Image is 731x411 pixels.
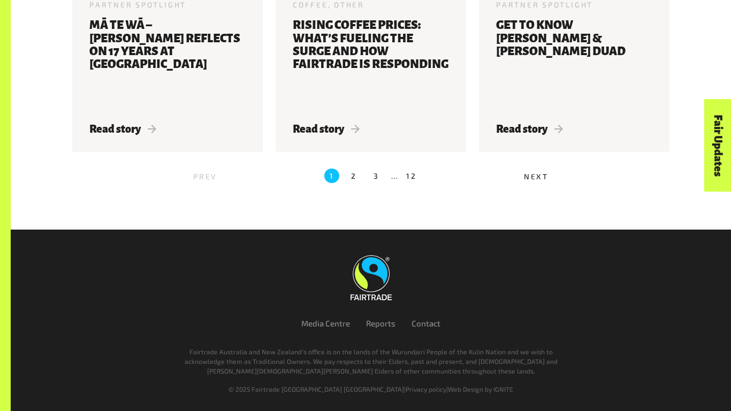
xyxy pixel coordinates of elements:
[89,19,246,110] h3: Mā Te Wā – [PERSON_NAME] reflects on 17 years at [GEOGRAPHIC_DATA]
[301,318,350,328] a: Media Centre
[496,123,563,135] span: Read story
[524,172,549,181] span: Next
[89,123,156,135] span: Read story
[366,318,395,328] a: Reports
[347,169,362,184] label: 2
[391,169,399,184] li: …
[324,169,339,184] label: 1
[406,169,417,184] label: 12
[78,384,664,394] div: | |
[293,123,360,135] span: Read story
[496,19,652,110] h3: Get to know [PERSON_NAME] & [PERSON_NAME] Duad
[448,385,513,393] a: Web Design by IGNITE
[351,255,392,300] img: Fairtrade Australia New Zealand logo
[229,385,404,393] span: © 2025 Fairtrade [GEOGRAPHIC_DATA] [GEOGRAPHIC_DATA]
[293,19,449,110] h3: Rising Coffee Prices: What’s fueling the surge and how Fairtrade is responding
[412,318,440,328] a: Contact
[177,347,565,376] p: Fairtrade Australia and New Zealand’s office is on the lands of the Wurundjeri People of the Kuli...
[406,385,446,393] a: Privacy policy
[369,169,384,184] label: 3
